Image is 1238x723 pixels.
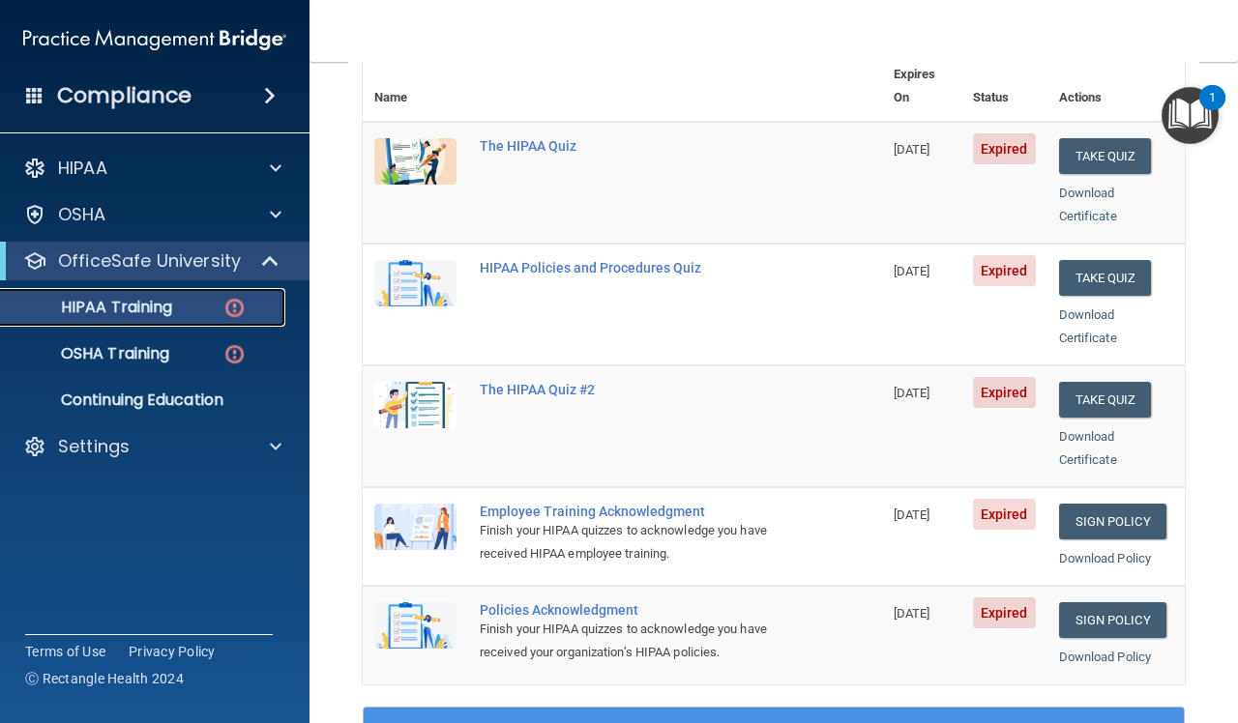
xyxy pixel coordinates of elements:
p: HIPAA Training [13,298,172,317]
div: Finish your HIPAA quizzes to acknowledge you have received your organization’s HIPAA policies. [480,618,785,664]
th: Status [961,51,1047,122]
a: OfficeSafe University [23,249,280,273]
p: Settings [58,435,130,458]
img: danger-circle.6113f641.png [222,342,247,366]
img: PMB logo [23,20,286,59]
p: OfficeSafe University [58,249,241,273]
a: Download Policy [1059,551,1152,565]
div: The HIPAA Quiz [480,138,785,154]
div: 1 [1209,98,1216,123]
button: Take Quiz [1059,260,1152,296]
span: Ⓒ Rectangle Health 2024 [25,669,184,688]
button: Open Resource Center, 1 new notification [1162,87,1219,144]
div: Finish your HIPAA quizzes to acknowledge you have received HIPAA employee training. [480,519,785,565]
div: HIPAA Policies and Procedures Quiz [480,260,785,275]
a: Download Certificate [1059,186,1117,223]
span: [DATE] [894,142,930,157]
a: Settings [23,435,281,458]
button: Take Quiz [1059,138,1152,174]
span: Expired [973,377,1036,408]
a: Terms of Use [25,642,105,661]
th: Actions [1047,51,1185,122]
p: Continuing Education [13,390,277,410]
span: Expired [973,255,1036,286]
p: OSHA Training [13,344,169,363]
a: OSHA [23,203,281,226]
span: Expired [973,133,1036,164]
img: danger-circle.6113f641.png [222,296,247,320]
a: Download Certificate [1059,429,1117,467]
span: [DATE] [894,606,930,621]
a: Privacy Policy [129,642,216,661]
div: Employee Training Acknowledgment [480,504,785,519]
th: Expires On [882,51,961,122]
h4: Compliance [57,82,192,109]
span: [DATE] [894,507,930,522]
span: Expired [973,499,1036,530]
div: The HIPAA Quiz #2 [480,382,785,397]
a: Download Policy [1059,650,1152,664]
span: [DATE] [894,386,930,400]
a: HIPAA [23,157,281,180]
p: HIPAA [58,157,107,180]
a: Sign Policy [1059,504,1166,539]
span: [DATE] [894,264,930,278]
iframe: Drift Widget Chat Controller [904,588,1215,664]
a: Download Certificate [1059,307,1117,345]
div: Policies Acknowledgment [480,602,785,618]
th: Name [363,51,468,122]
button: Take Quiz [1059,382,1152,418]
p: OSHA [58,203,106,226]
